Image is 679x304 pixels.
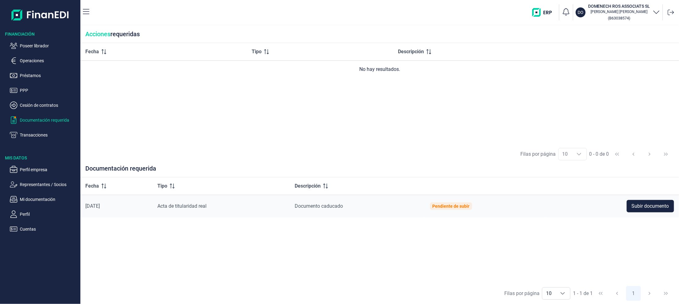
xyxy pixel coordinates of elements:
[157,182,167,190] span: Tipo
[80,25,679,43] div: requeridas
[576,3,660,22] button: DODOMENECH ROS ASSOCIATS SL[PERSON_NAME] [PERSON_NAME](B63038574)
[10,87,78,94] button: PPP
[10,102,78,109] button: Cesión de contratos
[610,286,625,301] button: Previous Page
[85,30,110,38] span: Acciones
[593,286,608,301] button: First Page
[10,196,78,203] button: Mi documentación
[589,152,609,157] span: 0 - 0 de 0
[85,66,674,73] div: No hay resultados.
[157,203,207,209] span: Acta de titularidad real
[572,148,587,160] div: Choose
[398,48,424,55] span: Descripción
[85,182,99,190] span: Fecha
[626,147,641,162] button: Previous Page
[10,225,78,233] button: Cuentas
[642,286,657,301] button: Next Page
[11,5,69,25] img: Logo de aplicación
[10,166,78,173] button: Perfil empresa
[555,288,570,299] div: Choose
[521,150,556,158] div: Filas por página
[85,203,147,209] div: [DATE]
[588,9,650,14] p: [PERSON_NAME] [PERSON_NAME]
[433,204,470,209] div: Pendiente de subir
[10,116,78,124] button: Documentación requerida
[659,147,673,162] button: Last Page
[10,57,78,64] button: Operaciones
[10,72,78,79] button: Préstamos
[642,147,657,162] button: Next Page
[20,102,78,109] p: Cesión de contratos
[20,72,78,79] p: Préstamos
[626,286,641,301] button: Page 1
[542,288,555,299] span: 10
[20,57,78,64] p: Operaciones
[632,202,669,210] span: Subir documento
[20,87,78,94] p: PPP
[20,196,78,203] p: Mi documentación
[20,211,78,218] p: Perfil
[10,42,78,50] button: Poseer librador
[10,181,78,188] button: Representantes / Socios
[80,165,679,177] div: Documentación requerida
[295,203,343,209] span: Documento caducado
[20,166,78,173] p: Perfil empresa
[85,48,99,55] span: Fecha
[504,290,540,297] div: Filas por página
[20,116,78,124] p: Documentación requerida
[10,211,78,218] button: Perfil
[578,9,584,15] p: DO
[20,131,78,139] p: Transacciones
[573,291,593,296] span: 1 - 1 de 1
[20,181,78,188] p: Representantes / Socios
[659,286,673,301] button: Last Page
[608,16,630,20] small: Copiar cif
[252,48,262,55] span: Tipo
[295,182,321,190] span: Descripción
[10,131,78,139] button: Transacciones
[588,3,650,9] h3: DOMENECH ROS ASSOCIATS SL
[610,147,625,162] button: First Page
[627,200,674,212] button: Subir documento
[20,225,78,233] p: Cuentas
[20,42,78,50] p: Poseer librador
[532,8,557,17] img: erp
